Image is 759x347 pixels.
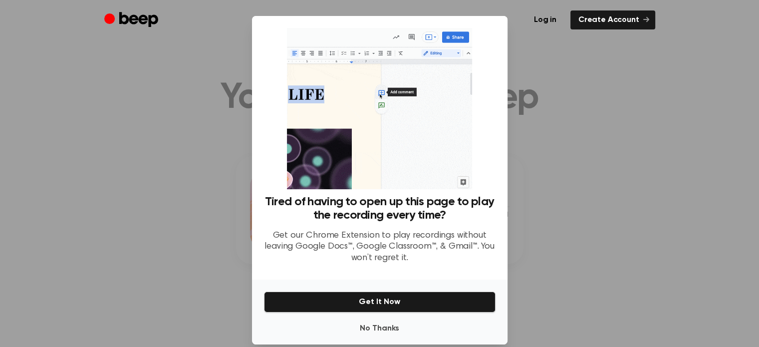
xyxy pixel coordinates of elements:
[104,10,161,30] a: Beep
[264,195,496,222] h3: Tired of having to open up this page to play the recording every time?
[287,28,472,189] img: Beep extension in action
[264,319,496,339] button: No Thanks
[526,10,564,29] a: Log in
[570,10,655,29] a: Create Account
[264,292,496,313] button: Get It Now
[264,230,496,264] p: Get our Chrome Extension to play recordings without leaving Google Docs™, Google Classroom™, & Gm...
